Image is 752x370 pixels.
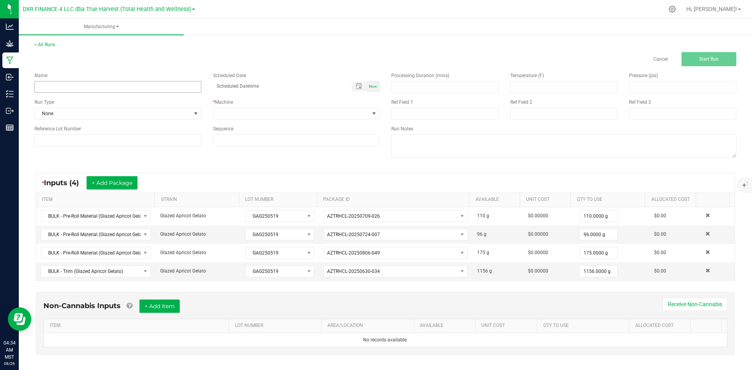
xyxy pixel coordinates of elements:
a: Unit CostSortable [481,323,534,329]
input: Scheduled Datetime [213,81,344,91]
a: ITEMSortable [50,323,226,329]
a: Cancel [653,56,668,63]
p: 04:34 AM MST [4,339,15,361]
a: QTY TO USESortable [577,197,642,203]
p: 08/26 [4,361,15,366]
a: AVAILABLESortable [420,323,472,329]
span: Name [34,73,47,78]
a: LOT NUMBERSortable [235,323,318,329]
span: DXR FINANCE 4 LLC dba True Harvest (Total Health and Wellness) [23,6,191,13]
span: Now [369,84,377,88]
td: No records available. [44,333,727,347]
span: Sequence [213,126,233,132]
span: Glazed Apricot Gelato [160,268,206,274]
a: Manufacturing [19,19,184,35]
a: Sortable [702,197,727,203]
span: Manufacturing [19,23,184,30]
span: Ref Field 3 [629,99,651,105]
span: Reference Lot Number [34,126,81,132]
a: < All Runs [34,42,55,47]
span: g [484,231,486,237]
a: PACKAGE IDSortable [323,197,466,203]
span: 110 [477,213,485,218]
span: Temperature (F) [510,73,544,78]
span: Glazed Apricot Gelato [160,213,206,218]
span: Run Type [34,99,54,106]
inline-svg: Inventory [6,90,14,98]
span: GAG250519 [246,247,304,258]
span: Inputs (4) [44,179,87,187]
span: $0.00000 [528,250,548,255]
inline-svg: Manufacturing [6,56,14,64]
span: NO DATA FOUND [41,210,151,222]
span: g [489,268,492,274]
inline-svg: Grow [6,40,14,47]
span: $0.00000 [528,213,548,218]
span: $0.00000 [528,231,548,237]
span: Ref Field 2 [510,99,532,105]
span: NO DATA FOUND [41,247,151,259]
inline-svg: Analytics [6,23,14,31]
a: ITEMSortable [42,197,152,203]
span: BULK - Pre-Roll Material (Glazed Apricot Gelato) [41,211,141,222]
a: Allocated CostSortable [635,323,688,329]
span: Hi, [PERSON_NAME]! [686,6,737,12]
span: BULK - Pre-Roll Material (Glazed Apricot Gelato) [41,247,141,258]
span: NO DATA FOUND [41,265,151,277]
span: 1156 [477,268,488,274]
span: NO DATA FOUND [41,229,151,240]
span: Toggle popup [352,81,367,91]
span: $0.00000 [528,268,548,274]
a: Sortable [697,323,719,329]
span: Ref Field 1 [391,99,413,105]
span: $0.00 [654,213,666,218]
span: GAG250519 [246,211,304,222]
div: Manage settings [667,5,677,13]
a: AREA/LOCATIONSortable [327,323,410,329]
span: Pressure (psi) [629,73,658,78]
inline-svg: Outbound [6,107,14,115]
span: GAG250519 [246,229,304,240]
a: Allocated CostSortable [651,197,693,203]
span: None [35,108,191,119]
span: AZTRHCL-20250806-049 [327,250,380,256]
inline-svg: Inbound [6,73,14,81]
a: AVAILABLESortable [475,197,517,203]
span: BULK - Trim (Glazed Apricot Gelato) [41,266,141,277]
span: Non-Cannabis Inputs [43,301,121,310]
button: Receive Non-Cannabis [663,298,727,311]
span: AZTRHCL-20250709-026 [327,213,380,219]
span: Processing Duration (mins) [391,73,449,78]
span: 96 [477,231,483,237]
button: + Add Package [87,176,137,190]
a: LOT NUMBERSortable [245,197,314,203]
span: AZTRHCL-20250630-034 [327,269,380,274]
a: STRAINSortable [161,197,236,203]
span: GAG250519 [246,266,304,277]
span: g [486,250,489,255]
iframe: Resource center [8,307,31,331]
span: Glazed Apricot Gelato [160,231,206,237]
a: QTY TO USESortable [543,323,626,329]
span: Scheduled Date [213,73,246,78]
button: + Add Item [139,300,180,313]
span: Glazed Apricot Gelato [160,250,206,255]
span: $0.00 [654,250,666,255]
span: $0.00 [654,231,666,237]
inline-svg: Reports [6,124,14,132]
span: Machine [215,99,233,105]
span: AZTRHCL-20250724-007 [327,232,380,237]
span: Run Notes [391,126,413,132]
span: BULK - Pre-Roll Material (Glazed Apricot Gelato) [41,229,141,240]
span: $0.00 [654,268,666,274]
a: Add Non-Cannabis items that were also consumed in the run (e.g. gloves and packaging); Also add N... [127,301,132,310]
span: 175 [477,250,485,255]
a: Unit CostSortable [526,197,568,203]
span: g [486,213,489,218]
button: Start Run [681,52,736,66]
span: Start Run [699,56,719,62]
